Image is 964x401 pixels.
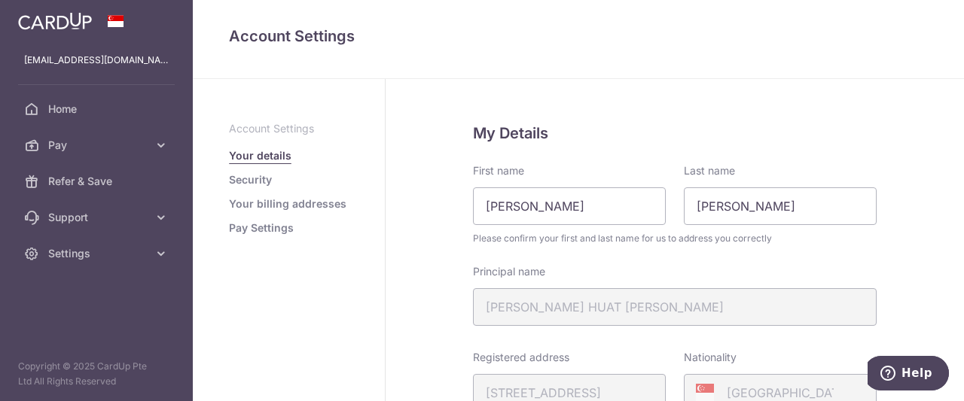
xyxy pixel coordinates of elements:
span: Support [48,210,148,225]
span: Refer & Save [48,174,148,189]
iframe: Opens a widget where you can find more information [868,356,949,393]
a: Your billing addresses [229,196,346,211]
input: Last name [684,187,877,225]
span: Settings [48,246,148,261]
h4: Account Settings [229,24,928,48]
label: Last name [684,163,735,178]
a: Security [229,172,272,187]
span: Home [48,102,148,117]
h5: My Details [473,121,877,145]
a: Your details [229,148,291,163]
label: Nationality [684,350,737,365]
span: Pay [48,138,148,153]
input: First name [473,187,666,225]
span: Please confirm your first and last name for us to address you correctly [473,231,877,246]
span: Help [34,11,65,24]
img: CardUp [18,12,92,30]
p: Account Settings [229,121,349,136]
a: Pay Settings [229,220,294,235]
label: Registered address [473,350,569,365]
p: [EMAIL_ADDRESS][DOMAIN_NAME] [24,53,169,68]
label: Principal name [473,264,545,279]
label: First name [473,163,524,178]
